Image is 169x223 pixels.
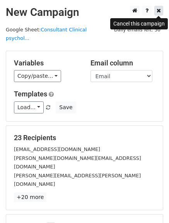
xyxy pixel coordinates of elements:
h2: New Campaign [6,6,163,19]
small: [PERSON_NAME][EMAIL_ADDRESS][PERSON_NAME][DOMAIN_NAME] [14,173,141,187]
a: Load... [14,101,44,113]
a: Daily emails left: 50 [111,27,163,33]
small: Google Sheet: [6,27,87,41]
small: [PERSON_NAME][DOMAIN_NAME][EMAIL_ADDRESS][DOMAIN_NAME] [14,155,141,170]
div: Cancel this campaign [110,18,168,29]
iframe: Chat Widget [130,186,169,223]
a: Templates [14,90,47,98]
h5: Variables [14,59,79,67]
a: Consultant Clinical psychol... [6,27,87,41]
a: Copy/paste... [14,70,61,82]
h5: 23 Recipients [14,134,155,142]
small: [EMAIL_ADDRESS][DOMAIN_NAME] [14,146,100,152]
button: Save [56,101,76,113]
h5: Email column [90,59,155,67]
a: +20 more [14,192,46,202]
